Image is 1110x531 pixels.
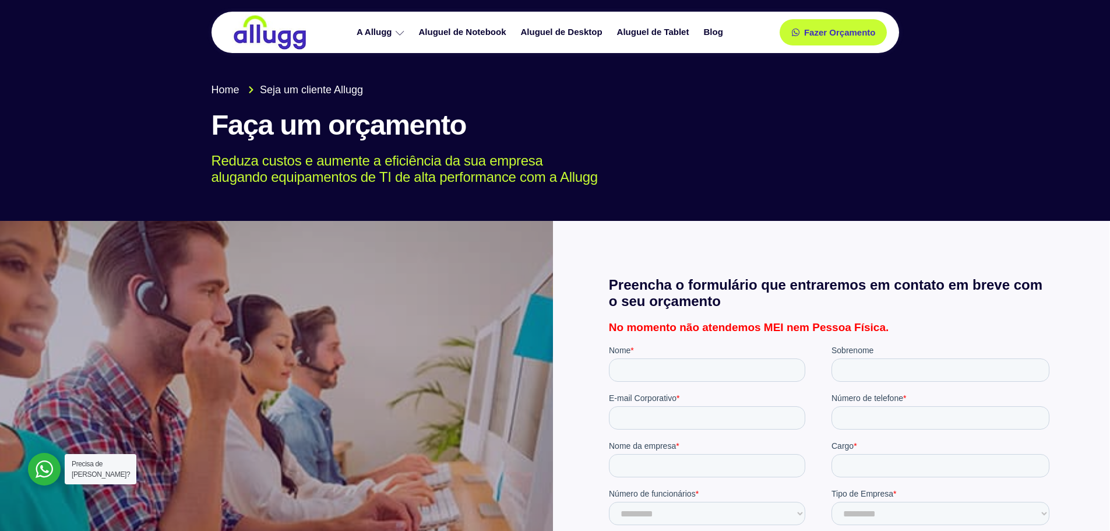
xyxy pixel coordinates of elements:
[232,15,308,50] img: locação de TI é Allugg
[515,22,611,43] a: Aluguel de Desktop
[413,22,515,43] a: Aluguel de Notebook
[780,19,887,45] a: Fazer Orçamento
[804,28,876,37] span: Fazer Orçamento
[609,277,1054,311] h2: Preencha o formulário que entraremos em contato em breve com o seu orçamento
[351,22,413,43] a: A Allugg
[212,153,882,187] p: Reduza custos e aumente a eficiência da sua empresa alugando equipamentos de TI de alta performan...
[611,22,698,43] a: Aluguel de Tablet
[697,22,731,43] a: Blog
[609,322,1054,333] p: No momento não atendemos MEI nem Pessoa Física.
[212,82,239,98] span: Home
[257,82,363,98] span: Seja um cliente Allugg
[212,110,899,141] h1: Faça um orçamento
[72,460,130,479] span: Precisa de [PERSON_NAME]?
